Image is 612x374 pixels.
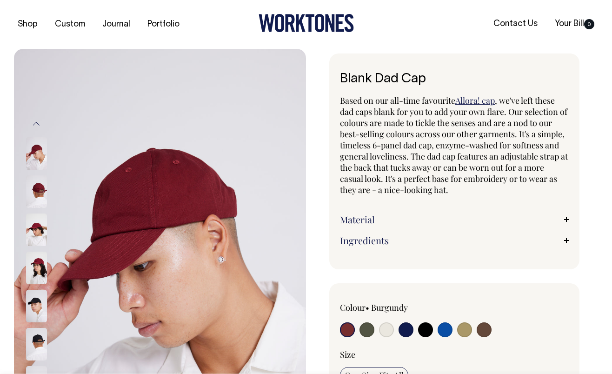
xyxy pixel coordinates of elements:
img: black [26,328,47,361]
label: Burgundy [371,302,408,313]
a: Allora! cap [455,95,495,106]
span: 0 [584,19,594,29]
a: Contact Us [490,16,541,32]
img: burgundy [26,175,47,208]
span: • [366,302,369,313]
h1: Blank Dad Cap [340,72,569,87]
a: Shop [14,17,41,32]
img: burgundy [26,252,47,284]
div: Size [340,349,569,360]
a: Portfolio [144,17,183,32]
button: Previous [29,114,43,134]
a: Ingredients [340,235,569,246]
img: burgundy [26,137,47,170]
a: Custom [51,17,89,32]
img: black [26,290,47,322]
span: Based on our all-time favourite [340,95,455,106]
a: Journal [99,17,134,32]
div: Colour [340,302,432,313]
img: burgundy [26,214,47,246]
a: Material [340,214,569,225]
a: Your Bill0 [551,16,598,32]
span: , we've left these dad caps blank for you to add your own flare. Our selection of colours are mad... [340,95,568,195]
